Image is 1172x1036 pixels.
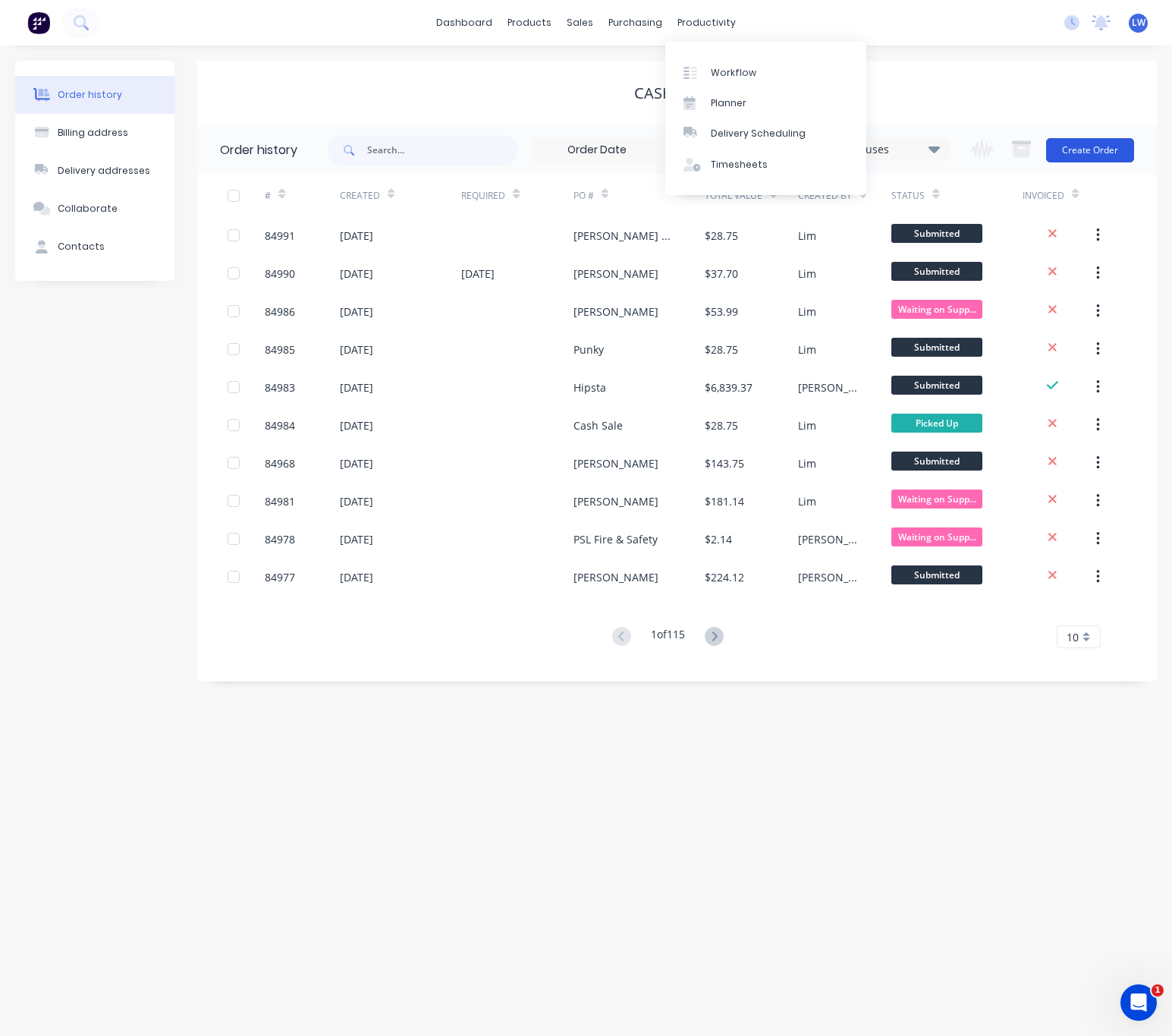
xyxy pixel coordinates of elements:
span: 10 [1067,629,1079,645]
div: products [500,11,559,34]
div: $53.99 [705,304,738,320]
div: [PERSON_NAME] [798,379,861,395]
div: Workflow [711,66,756,80]
span: Submitted [891,224,982,243]
div: Created [340,189,380,203]
button: Order history [15,76,174,114]
img: Factory [27,11,50,34]
div: 84983 [265,379,295,395]
div: Status [891,189,925,203]
div: $181.14 [705,493,744,509]
a: Workflow [665,57,866,87]
div: $224.12 [705,569,744,585]
div: Billing address [58,126,128,140]
div: Lim [798,304,816,320]
div: 31 Statuses [822,141,949,158]
div: 84968 [265,455,295,471]
a: Planner [665,88,866,118]
div: purchasing [601,11,670,34]
div: [PERSON_NAME] [798,531,861,547]
span: Picked Up [891,414,982,433]
div: Status [891,175,1023,216]
div: Delivery addresses [58,164,150,178]
div: $28.75 [705,228,738,244]
div: [PERSON_NAME] [573,569,658,585]
span: Submitted [891,376,982,395]
div: PSL Fire & Safety [573,531,658,547]
div: Lim [798,266,816,282]
div: [DATE] [340,228,373,244]
div: 1 of 115 [651,626,685,648]
a: Delivery Scheduling [665,118,866,149]
div: [DATE] [340,493,373,509]
div: Required [461,175,573,216]
span: Submitted [891,452,982,471]
div: [DATE] [340,455,373,471]
div: $143.75 [705,455,744,471]
div: Lim [798,493,816,509]
span: LW [1132,16,1145,30]
div: Planner [711,96,746,110]
div: 84985 [265,342,295,357]
span: Waiting on Supp... [891,300,982,319]
div: [PERSON_NAME] [573,266,658,282]
span: Waiting on Supp... [891,490,982,509]
div: $28.75 [705,417,738,433]
button: Delivery addresses [15,152,174,190]
div: Hipsta [573,379,606,395]
div: Timesheets [711,158,768,172]
div: [PERSON_NAME] [798,569,861,585]
div: [DATE] [340,342,373,357]
div: [PERSON_NAME] [573,493,658,509]
div: Lim [798,342,816,357]
div: Invoiced [1023,189,1064,203]
div: $2.14 [705,531,732,547]
button: Create Order [1046,138,1134,162]
div: $28.75 [705,342,738,357]
div: 84991 [265,228,295,244]
div: [PERSON_NAME] [573,455,658,471]
div: Delivery Scheduling [711,127,806,140]
div: 84986 [265,304,295,320]
div: Invoiced [1023,175,1098,216]
div: $6,839.37 [705,379,753,395]
div: sales [559,11,601,34]
div: [DATE] [340,304,373,320]
div: # [265,175,340,216]
div: Lim [798,228,816,244]
span: Submitted [891,338,982,357]
div: Lim [798,417,816,433]
div: [PERSON_NAME] Van Der [PERSON_NAME] [573,228,674,244]
span: Waiting on Supp... [891,527,982,546]
div: 84981 [265,493,295,509]
input: Search... [367,135,517,165]
div: Collaborate [58,202,118,216]
div: Punky [573,342,604,357]
span: Submitted [891,262,982,281]
div: [DATE] [461,266,495,282]
div: PO # [573,175,705,216]
div: [DATE] [340,531,373,547]
div: 84984 [265,417,295,433]
div: # [265,189,271,203]
input: Order Date [533,139,661,162]
span: 1 [1152,984,1164,997]
div: 84990 [265,266,295,282]
a: Timesheets [665,150,866,180]
div: Lim [798,455,816,471]
div: $37.70 [705,266,738,282]
div: 84977 [265,569,295,585]
div: Cash Sales [634,84,720,102]
div: Order history [58,88,122,102]
div: Order history [220,141,297,159]
button: Billing address [15,114,174,152]
div: PO # [573,189,594,203]
div: [PERSON_NAME] [573,304,658,320]
div: Required [461,189,505,203]
iframe: Intercom live chat [1120,984,1157,1021]
div: [DATE] [340,417,373,433]
div: [DATE] [340,379,373,395]
div: 84978 [265,531,295,547]
button: Collaborate [15,190,174,228]
div: Created [340,175,461,216]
